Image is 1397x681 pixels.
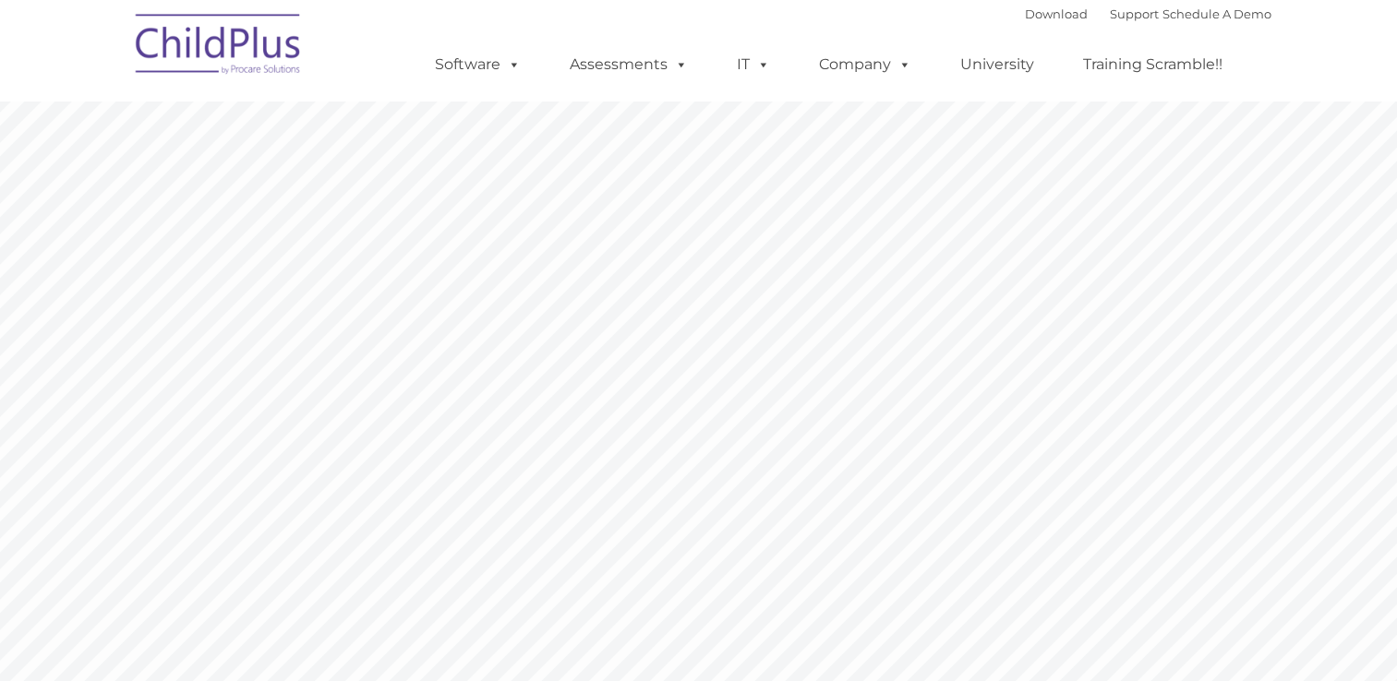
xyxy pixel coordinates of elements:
a: IT [718,46,789,83]
a: Training Scramble!! [1065,46,1241,83]
font: | [1025,6,1271,21]
rs-layer: ChildPlus is an all-in-one software solution for Head Start, EHS, Migrant, State Pre-K, or other ... [772,408,1230,602]
a: Support [1110,6,1159,21]
img: ChildPlus by Procare Solutions [126,1,311,93]
a: Software [416,46,539,83]
a: University [942,46,1053,83]
a: Schedule A Demo [1162,6,1271,21]
a: Get Started [771,621,909,658]
a: Assessments [551,46,706,83]
a: Company [801,46,930,83]
a: Download [1025,6,1088,21]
